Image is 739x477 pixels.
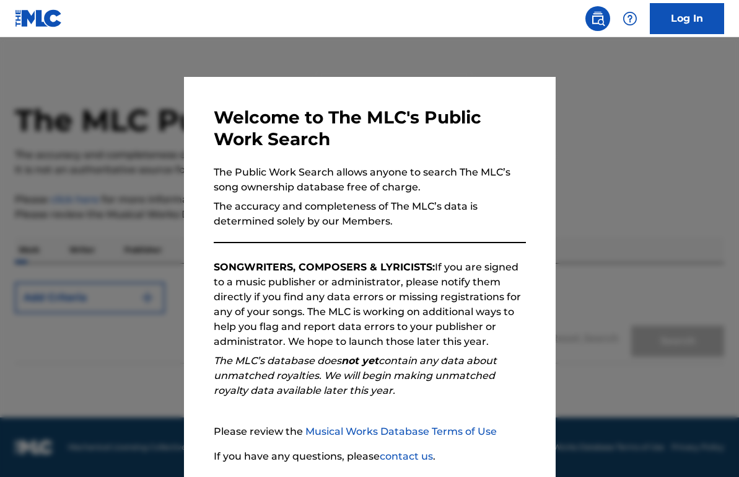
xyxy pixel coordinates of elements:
[214,199,526,229] p: The accuracy and completeness of The MLC’s data is determined solely by our Members.
[585,6,610,31] a: Public Search
[214,449,526,464] p: If you have any questions, please .
[214,424,526,439] p: Please review the
[618,6,642,31] div: Help
[214,260,526,349] p: If you are signed to a music publisher or administrator, please notify them directly if you find ...
[341,355,378,367] strong: not yet
[214,107,526,150] h3: Welcome to The MLC's Public Work Search
[623,11,637,26] img: help
[380,450,433,462] a: contact us
[590,11,605,26] img: search
[214,261,435,273] strong: SONGWRITERS, COMPOSERS & LYRICISTS:
[650,3,724,34] a: Log In
[214,355,497,396] em: The MLC’s database does contain any data about unmatched royalties. We will begin making unmatche...
[305,426,497,437] a: Musical Works Database Terms of Use
[15,9,63,27] img: MLC Logo
[214,165,526,195] p: The Public Work Search allows anyone to search The MLC’s song ownership database free of charge.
